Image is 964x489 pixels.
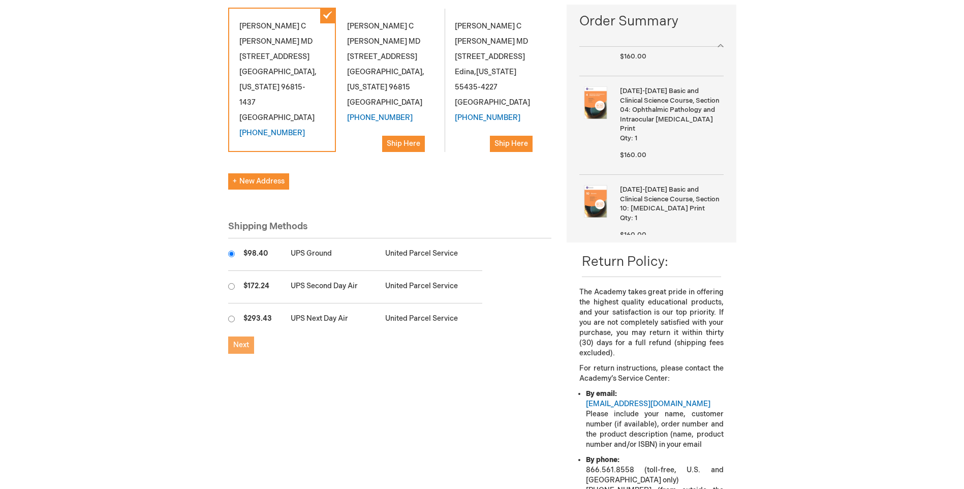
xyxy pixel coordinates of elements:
[382,136,425,152] button: Ship Here
[380,238,482,271] td: United Parcel Service
[228,337,254,354] button: Next
[243,249,268,258] span: $98.40
[635,214,637,222] span: 1
[233,177,285,186] span: New Address
[243,282,269,290] span: $172.24
[455,113,520,122] a: [PHONE_NUMBER]
[579,185,612,218] img: 2025-2026 Basic and Clinical Science Course, Section 10: Glaucoma Print
[620,151,646,159] span: $160.00
[239,83,279,91] span: [US_STATE]
[228,220,552,239] div: Shipping Methods
[474,68,476,76] span: ,
[347,113,413,122] a: [PHONE_NUMBER]
[620,134,631,142] span: Qty
[494,139,528,148] span: Ship Here
[286,238,381,271] td: UPS Ground
[286,271,381,303] td: UPS Second Day Air
[620,214,631,222] span: Qty
[582,254,668,270] span: Return Policy:
[586,389,617,398] strong: By email:
[387,139,420,148] span: Ship Here
[620,86,721,134] strong: [DATE]-[DATE] Basic and Clinical Science Course, Section 04: Ophthalmic Pathology and Intraocular...
[620,52,646,60] span: $160.00
[228,8,336,152] div: [PERSON_NAME] C [PERSON_NAME] MD [STREET_ADDRESS] [GEOGRAPHIC_DATA] 96815-1437 [GEOGRAPHIC_DATA]
[620,231,646,239] span: $160.00
[586,455,619,464] strong: By phone:
[315,68,317,76] span: ,
[635,134,637,142] span: 1
[579,363,723,384] p: For return instructions, please contact the Academy’s Service Center:
[476,68,516,76] span: [US_STATE]
[579,12,723,36] span: Order Summary
[380,271,482,303] td: United Parcel Service
[579,287,723,358] p: The Academy takes great pride in offering the highest quality educational products, and your sati...
[286,303,381,336] td: UPS Next Day Air
[422,68,424,76] span: ,
[239,129,305,137] a: [PHONE_NUMBER]
[620,185,721,213] strong: [DATE]-[DATE] Basic and Clinical Science Course, Section 10: [MEDICAL_DATA] Print
[228,173,289,190] button: New Address
[233,341,249,349] span: Next
[586,389,723,450] li: Please include your name, customer number (if available), order number and the product descriptio...
[579,86,612,119] img: 2025-2026 Basic and Clinical Science Course, Section 04: Ophthalmic Pathology and Intraocular Tum...
[586,400,710,408] a: [EMAIL_ADDRESS][DOMAIN_NAME]
[380,303,482,336] td: United Parcel Service
[347,83,387,91] span: [US_STATE]
[336,8,444,163] div: [PERSON_NAME] C [PERSON_NAME] MD [STREET_ADDRESS] [GEOGRAPHIC_DATA] 96815 [GEOGRAPHIC_DATA]
[243,314,272,323] span: $293.43
[490,136,533,152] button: Ship Here
[444,8,551,163] div: [PERSON_NAME] C [PERSON_NAME] MD [STREET_ADDRESS] Edina 55435-4227 [GEOGRAPHIC_DATA]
